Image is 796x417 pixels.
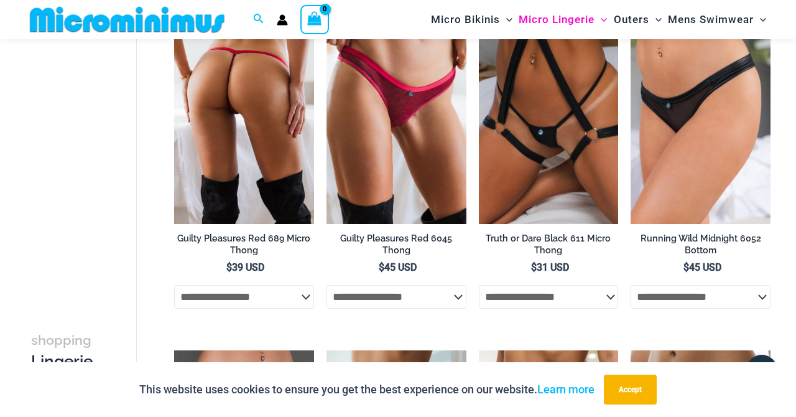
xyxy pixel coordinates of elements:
span: Micro Bikinis [431,4,500,35]
span: $ [226,261,232,273]
h2: Guilty Pleasures Red 6045 Thong [326,233,466,256]
nav: Site Navigation [426,2,771,37]
a: Running Wild Midnight 6052 Bottom 01Running Wild Midnight 1052 Top 6052 Bottom 05Running Wild Mid... [631,14,771,223]
span: Mens Swimwear [668,4,754,35]
bdi: 31 USD [531,261,569,273]
span: Menu Toggle [500,4,512,35]
img: MM SHOP LOGO FLAT [25,6,229,34]
iframe: TrustedSite Certified [31,42,143,291]
a: Learn more [537,383,595,396]
span: Menu Toggle [754,4,766,35]
p: This website uses cookies to ensure you get the best experience on our website. [139,380,595,399]
h2: Running Wild Midnight 6052 Bottom [631,233,771,256]
a: Micro BikinisMenu ToggleMenu Toggle [428,4,516,35]
a: Micro LingerieMenu ToggleMenu Toggle [516,4,610,35]
img: Running Wild Midnight 6052 Bottom 01 [631,14,771,223]
span: Micro Lingerie [519,4,595,35]
button: Accept [604,375,657,405]
h2: Truth or Dare Black 611 Micro Thong [479,233,619,256]
span: Menu Toggle [649,4,662,35]
h3: Lingerie Thongs [31,329,93,393]
img: Guilty Pleasures Red 6045 Thong 01 [326,14,466,223]
h2: Guilty Pleasures Red 689 Micro Thong [174,233,314,256]
span: Outers [614,4,649,35]
a: Running Wild Midnight 6052 Bottom [631,233,771,261]
span: shopping [31,332,91,348]
span: $ [683,261,689,273]
bdi: 39 USD [226,261,264,273]
span: Menu Toggle [595,4,607,35]
a: Truth or Dare Black Micro 02Truth or Dare Black 1905 Bodysuit 611 Micro 12Truth or Dare Black 190... [479,14,619,223]
a: Account icon link [277,14,288,26]
a: Guilty Pleasures Red 689 Micro Thong [174,233,314,261]
bdi: 45 USD [683,261,721,273]
a: OutersMenu ToggleMenu Toggle [611,4,665,35]
span: $ [379,261,384,273]
img: Truth or Dare Black Micro 02 [479,14,619,223]
span: $ [531,261,537,273]
img: Guilty Pleasures Red 689 Micro 02 [174,14,314,223]
a: View Shopping Cart, empty [300,5,329,34]
a: Guilty Pleasures Red 6045 Thong 01Guilty Pleasures Red 6045 Thong 02Guilty Pleasures Red 6045 Tho... [326,14,466,223]
a: Truth or Dare Black 611 Micro Thong [479,233,619,261]
bdi: 45 USD [379,261,417,273]
a: Search icon link [253,12,264,27]
a: Guilty Pleasures Red 689 Micro 01Guilty Pleasures Red 689 Micro 02Guilty Pleasures Red 689 Micro 02 [174,14,314,223]
a: Guilty Pleasures Red 6045 Thong [326,233,466,261]
a: Mens SwimwearMenu ToggleMenu Toggle [665,4,769,35]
